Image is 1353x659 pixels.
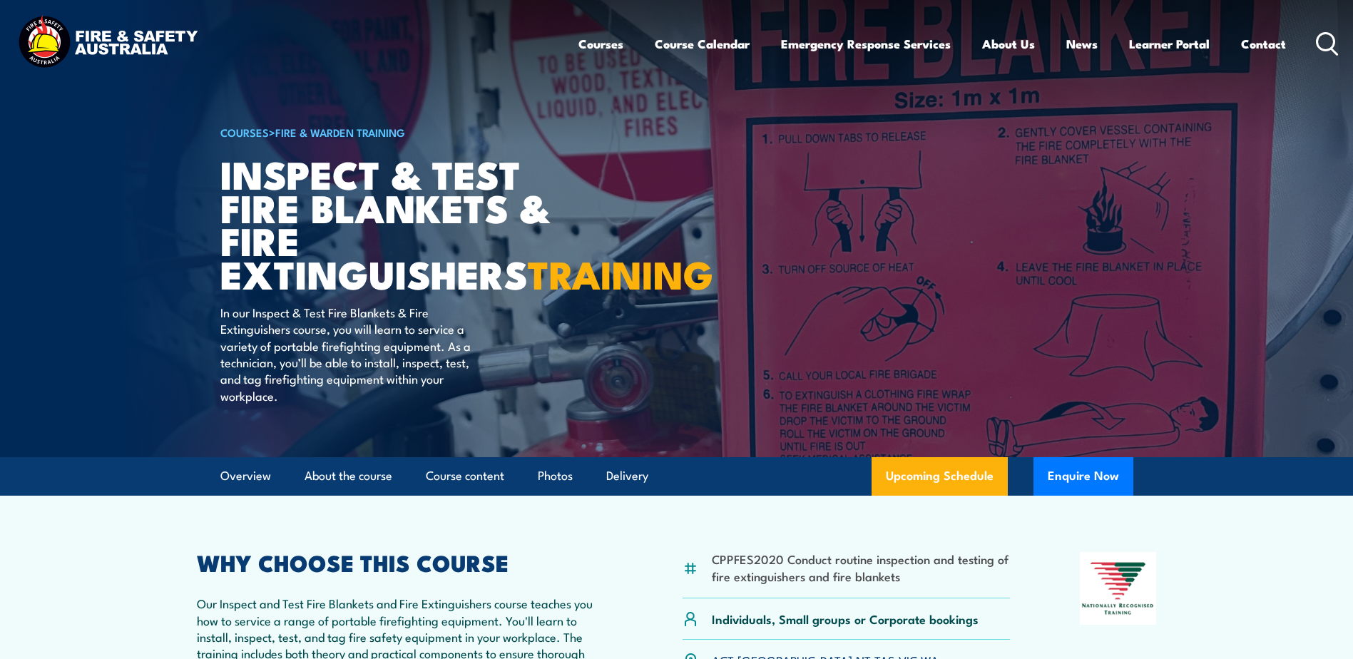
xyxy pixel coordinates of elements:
[528,243,713,302] strong: TRAINING
[220,157,573,290] h1: Inspect & Test Fire Blankets & Fire Extinguishers
[538,457,573,495] a: Photos
[606,457,648,495] a: Delivery
[220,457,271,495] a: Overview
[220,304,481,404] p: In our Inspect & Test Fire Blankets & Fire Extinguishers course, you will learn to service a vari...
[655,25,750,63] a: Course Calendar
[1129,25,1210,63] a: Learner Portal
[426,457,504,495] a: Course content
[1241,25,1286,63] a: Contact
[305,457,392,495] a: About the course
[220,124,269,140] a: COURSES
[578,25,623,63] a: Courses
[220,123,573,141] h6: >
[712,551,1011,584] li: CPPFES2020 Conduct routine inspection and testing of fire extinguishers and fire blankets
[197,552,613,572] h2: WHY CHOOSE THIS COURSE
[1033,457,1133,496] button: Enquire Now
[275,124,405,140] a: Fire & Warden Training
[1066,25,1098,63] a: News
[872,457,1008,496] a: Upcoming Schedule
[1080,552,1157,625] img: Nationally Recognised Training logo.
[712,611,979,627] p: Individuals, Small groups or Corporate bookings
[982,25,1035,63] a: About Us
[781,25,951,63] a: Emergency Response Services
